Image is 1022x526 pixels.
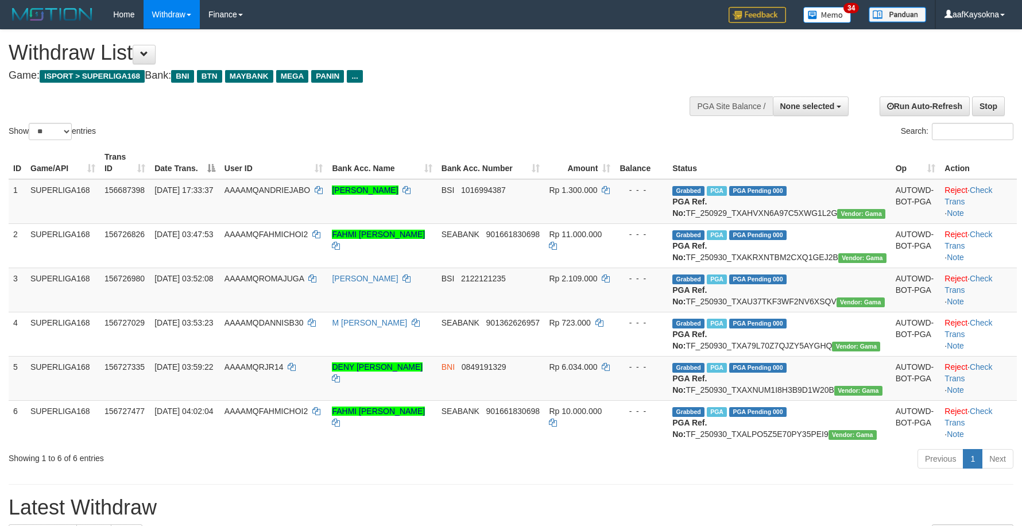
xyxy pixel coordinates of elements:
span: Vendor URL: https://trx31.1velocity.biz [837,209,885,219]
td: TF_250929_TXAHVXN6A97C5XWG1L2G [668,179,891,224]
td: TF_250930_TXA79L70Z7QJZY5AYGHQ [668,312,891,356]
span: Copy 901661830698 to clipboard [486,230,540,239]
span: PGA Pending [729,186,787,196]
th: User ID: activate to sort column ascending [220,146,328,179]
span: Grabbed [672,274,704,284]
a: Note [947,253,964,262]
td: 6 [9,400,26,444]
span: Rp 723.000 [549,318,590,327]
a: Reject [944,230,967,239]
span: AAAAMQRJR14 [224,362,284,372]
span: [DATE] 03:59:22 [154,362,213,372]
select: Showentries [29,123,72,140]
span: Rp 6.034.000 [549,362,597,372]
span: Vendor URL: https://trx31.1velocity.biz [837,297,885,307]
span: Marked by aafromsomean [707,274,727,284]
td: AUTOWD-BOT-PGA [891,400,940,444]
th: Date Trans.: activate to sort column descending [150,146,220,179]
span: [DATE] 04:02:04 [154,407,213,416]
span: Grabbed [672,363,704,373]
span: Marked by aafandaneth [707,230,727,240]
span: Vendor URL: https://trx31.1velocity.biz [829,430,877,440]
div: PGA Site Balance / [690,96,772,116]
td: 3 [9,268,26,312]
span: SEABANK [442,407,479,416]
a: Check Trans [944,274,992,295]
span: 156727477 [104,407,145,416]
input: Search: [932,123,1013,140]
td: SUPERLIGA168 [26,223,100,268]
span: BNI [171,70,193,83]
a: Check Trans [944,362,992,383]
td: 5 [9,356,26,400]
th: Amount: activate to sort column ascending [544,146,615,179]
b: PGA Ref. No: [672,418,707,439]
span: Grabbed [672,319,704,328]
a: FAHMI [PERSON_NAME] [332,407,425,416]
a: Reject [944,274,967,283]
div: - - - [620,184,663,196]
button: None selected [773,96,849,116]
span: PGA Pending [729,274,787,284]
th: Status [668,146,891,179]
span: AAAAMQFAHMICHOI2 [224,407,308,416]
span: AAAAMQDANNISB30 [224,318,304,327]
span: PGA Pending [729,363,787,373]
h1: Latest Withdraw [9,496,1013,519]
span: None selected [780,102,835,111]
td: · · [940,400,1017,444]
a: Run Auto-Refresh [880,96,970,116]
h4: Game: Bank: [9,70,670,82]
td: · · [940,356,1017,400]
span: PGA Pending [729,319,787,328]
b: PGA Ref. No: [672,330,707,350]
span: Grabbed [672,186,704,196]
img: panduan.png [869,7,926,22]
a: DENY [PERSON_NAME] [332,362,423,372]
td: · · [940,268,1017,312]
span: ... [347,70,362,83]
td: · · [940,312,1017,356]
img: Feedback.jpg [729,7,786,23]
a: Reject [944,407,967,416]
td: 1 [9,179,26,224]
td: TF_250930_TXALPO5Z5E70PY35PEI9 [668,400,891,444]
span: [DATE] 17:33:37 [154,185,213,195]
span: MAYBANK [225,70,273,83]
a: Reject [944,185,967,195]
span: AAAAMQANDRIEJABO [224,185,310,195]
td: SUPERLIGA168 [26,356,100,400]
span: Copy 0849191329 to clipboard [462,362,506,372]
h1: Withdraw List [9,41,670,64]
a: Note [947,297,964,306]
a: M [PERSON_NAME] [332,318,407,327]
td: AUTOWD-BOT-PGA [891,223,940,268]
a: Note [947,430,964,439]
td: AUTOWD-BOT-PGA [891,179,940,224]
b: PGA Ref. No: [672,285,707,306]
th: Balance [615,146,668,179]
span: Marked by aafandaneth [707,407,727,417]
td: 2 [9,223,26,268]
span: PGA Pending [729,407,787,417]
span: Rp 1.300.000 [549,185,597,195]
a: Reject [944,362,967,372]
b: PGA Ref. No: [672,374,707,394]
td: · · [940,179,1017,224]
a: Next [982,449,1013,469]
span: 156687398 [104,185,145,195]
td: AUTOWD-BOT-PGA [891,356,940,400]
span: Vendor URL: https://trx31.1velocity.biz [832,342,880,351]
span: Grabbed [672,230,704,240]
span: [DATE] 03:47:53 [154,230,213,239]
span: AAAAMQROMAJUGA [224,274,304,283]
span: MEGA [276,70,309,83]
span: ISPORT > SUPERLIGA168 [40,70,145,83]
a: 1 [963,449,982,469]
span: 34 [843,3,859,13]
a: Check Trans [944,230,992,250]
img: MOTION_logo.png [9,6,96,23]
span: Copy 901661830698 to clipboard [486,407,540,416]
td: SUPERLIGA168 [26,179,100,224]
span: [DATE] 03:53:23 [154,318,213,327]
